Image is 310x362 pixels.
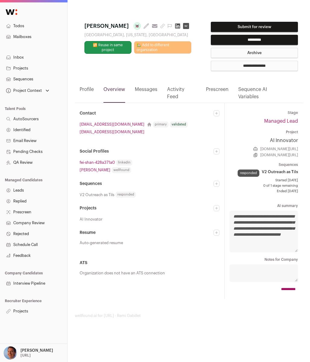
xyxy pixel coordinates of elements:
[229,110,298,115] dt: Stage
[229,189,298,194] span: Ended [DATE]
[260,147,298,151] a: [DOMAIN_NAME][URL]
[170,121,188,128] div: validated
[80,205,214,211] h2: Projects
[264,119,298,124] a: Managed Lead
[229,183,298,188] span: 0 of 1 stage remaining
[80,129,144,135] a: [EMAIL_ADDRESS][DOMAIN_NAME]
[80,271,220,276] p: Organization does not have an ATS connection
[135,86,157,103] a: Messages
[5,86,50,95] button: Open dropdown
[211,22,298,32] button: Submit for review
[2,346,54,360] button: Open dropdown
[238,170,259,177] div: responded
[80,260,220,266] h2: ATS
[84,22,129,30] span: [PERSON_NAME]
[2,6,21,18] img: Wellfound
[80,110,214,116] h2: Contact
[80,167,110,173] a: [PERSON_NAME]
[206,86,229,103] a: Prescreen
[134,41,191,54] a: 🏡 Add to different organization
[4,346,17,360] img: 19266-medium_jpg
[229,203,298,208] dt: AI summary
[211,48,298,58] button: Archive
[238,86,288,103] a: Sequence AI Variables
[229,178,298,183] span: Started [DATE]
[262,170,298,174] span: V2 Outreach as Tils
[5,88,42,93] div: Project Context
[80,241,220,245] a: Auto-generated resume
[167,86,196,103] a: Activity Feed
[116,160,132,166] span: linkedin
[80,86,94,103] a: Profile
[80,121,144,128] a: [EMAIL_ADDRESS][DOMAIN_NAME]
[84,33,191,37] div: [GEOGRAPHIC_DATA], [US_STATE], [GEOGRAPHIC_DATA]
[229,130,298,134] dt: Project
[229,162,298,167] dt: Sequences
[80,159,115,166] a: fei-shan-428a371a0
[115,192,136,198] span: responded
[21,353,31,358] p: [URL]
[84,41,131,54] button: 🔂 Reuse in same project
[103,86,125,103] a: Overview
[112,167,131,173] span: wellfound
[229,257,298,262] dt: Notes for Company
[80,181,214,187] h2: Sequences
[80,192,114,198] span: V2 Outreach as Tils
[260,153,298,157] a: [DOMAIN_NAME][URL]
[229,137,298,144] a: AI Innovator
[80,148,214,154] h2: Social Profiles
[80,216,103,222] span: AI Innovator
[21,348,53,353] p: [PERSON_NAME]
[153,121,169,128] div: primary
[80,230,214,236] h2: Resume
[75,313,303,318] footer: wellfound:ai for [URL] - Remi Gabillet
